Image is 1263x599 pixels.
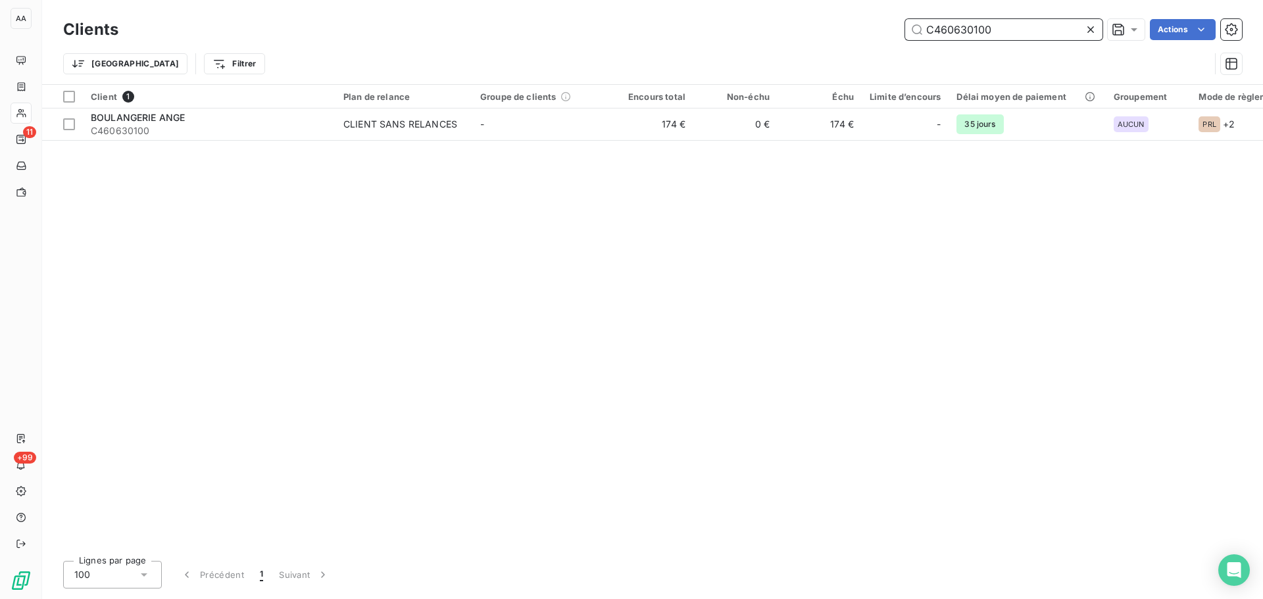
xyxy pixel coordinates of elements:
[204,53,264,74] button: Filtrer
[937,118,941,131] span: -
[91,124,328,137] span: C460630100
[91,91,117,102] span: Client
[23,126,36,138] span: 11
[260,568,263,581] span: 1
[905,19,1102,40] input: Rechercher
[122,91,134,103] span: 1
[785,91,854,102] div: Échu
[1150,19,1216,40] button: Actions
[11,8,32,29] div: AA
[617,91,685,102] div: Encours total
[480,118,484,130] span: -
[343,118,457,131] div: CLIENT SANS RELANCES
[1114,91,1183,102] div: Groupement
[870,91,941,102] div: Limite d’encours
[1202,120,1216,128] span: PRL
[609,108,693,140] td: 174 €
[1223,117,1235,131] span: + 2
[91,112,185,123] span: BOULANGERIE ANGE
[956,114,1003,134] span: 35 jours
[693,108,778,140] td: 0 €
[778,108,862,140] td: 174 €
[172,561,252,588] button: Précédent
[14,452,36,464] span: +99
[1218,554,1250,586] div: Open Intercom Messenger
[63,18,118,41] h3: Clients
[252,561,271,588] button: 1
[1118,120,1145,128] span: AUCUN
[343,91,464,102] div: Plan de relance
[480,91,557,102] span: Groupe de clients
[63,53,187,74] button: [GEOGRAPHIC_DATA]
[956,91,1097,102] div: Délai moyen de paiement
[74,568,90,581] span: 100
[11,570,32,591] img: Logo LeanPay
[271,561,337,588] button: Suivant
[701,91,770,102] div: Non-échu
